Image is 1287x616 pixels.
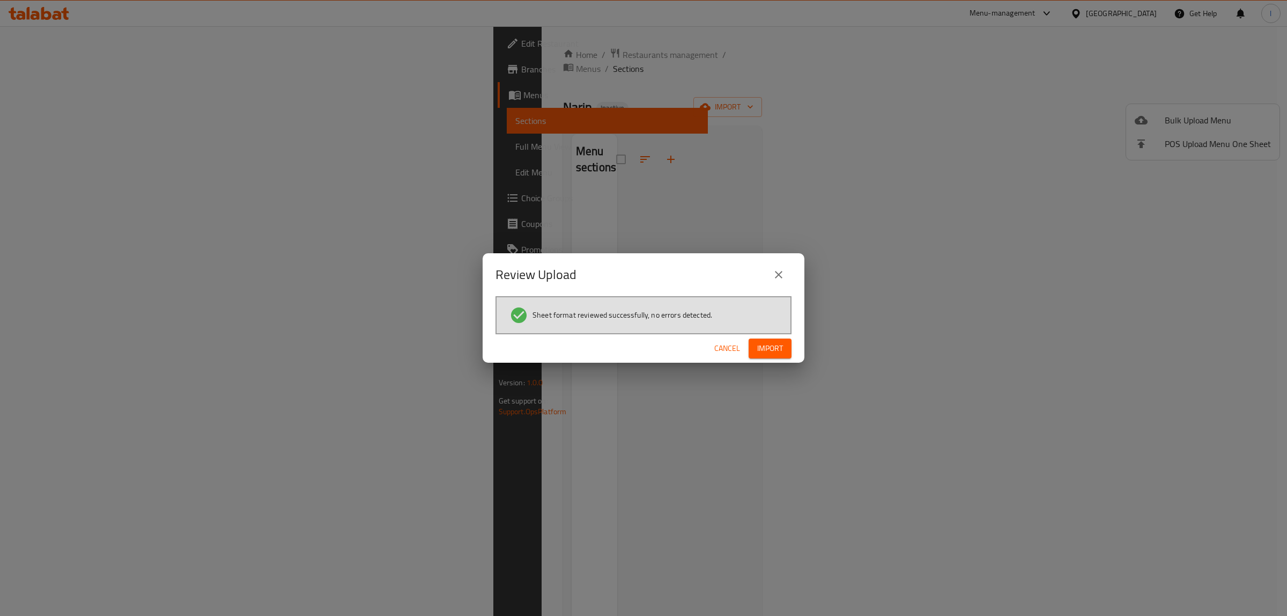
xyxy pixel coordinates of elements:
[532,310,712,320] span: Sheet format reviewed successfully, no errors detected.
[766,262,792,288] button: close
[714,342,740,355] span: Cancel
[757,342,783,355] span: Import
[495,266,576,283] h2: Review Upload
[749,339,792,358] button: Import
[710,339,744,358] button: Cancel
